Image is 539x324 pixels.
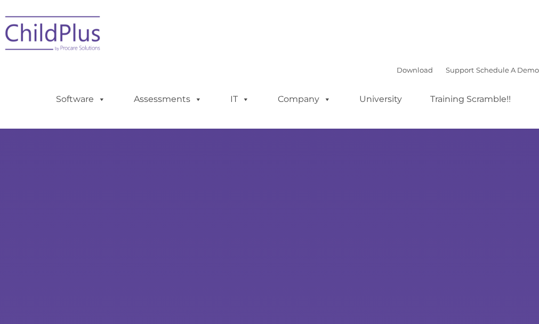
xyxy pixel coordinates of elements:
a: Assessments [123,89,213,110]
a: Download [397,66,433,74]
a: Software [45,89,116,110]
a: Support [446,66,474,74]
a: IT [220,89,260,110]
font: | [397,66,539,74]
a: Training Scramble!! [420,89,521,110]
a: Company [267,89,342,110]
a: University [349,89,413,110]
a: Schedule A Demo [476,66,539,74]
